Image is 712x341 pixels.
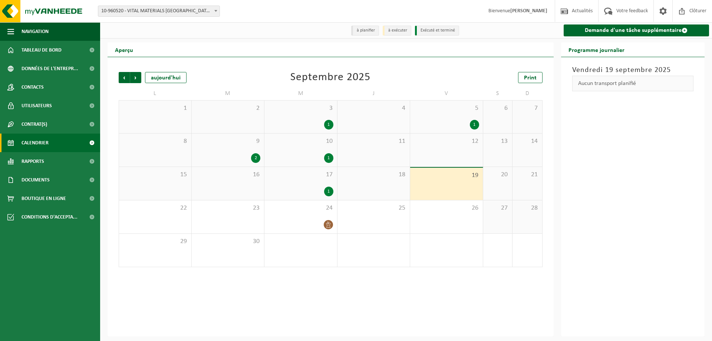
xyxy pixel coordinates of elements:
[195,104,261,112] span: 2
[22,96,52,115] span: Utilisateurs
[414,104,479,112] span: 5
[351,26,379,36] li: à planifier
[487,104,509,112] span: 6
[130,72,141,83] span: Suivant
[123,104,188,112] span: 1
[561,42,632,57] h2: Programme journalier
[195,171,261,179] span: 16
[414,171,479,180] span: 19
[123,137,188,145] span: 8
[22,152,44,171] span: Rapports
[22,171,50,189] span: Documents
[22,189,66,208] span: Boutique en ligne
[415,26,459,36] li: Exécuté et terminé
[290,72,370,83] div: Septembre 2025
[410,87,483,100] td: V
[516,137,538,145] span: 14
[572,76,694,91] div: Aucun transport planifié
[414,137,479,145] span: 12
[98,6,220,16] span: 10-960520 - VITAL MATERIALS BELGIUM S.A. - TILLY
[516,204,538,212] span: 28
[22,134,49,152] span: Calendrier
[123,171,188,179] span: 15
[268,104,333,112] span: 3
[337,87,411,100] td: J
[22,59,78,78] span: Données de l'entrepr...
[483,87,513,100] td: S
[98,6,220,17] span: 10-960520 - VITAL MATERIALS BELGIUM S.A. - TILLY
[119,72,130,83] span: Précédent
[192,87,265,100] td: M
[383,26,411,36] li: à exécuter
[119,87,192,100] td: L
[22,208,78,226] span: Conditions d'accepta...
[487,137,509,145] span: 13
[108,42,141,57] h2: Aperçu
[324,153,333,163] div: 1
[564,24,709,36] a: Demande d'une tâche supplémentaire
[195,237,261,246] span: 30
[341,137,406,145] span: 11
[251,153,260,163] div: 2
[22,41,62,59] span: Tableau de bord
[264,87,337,100] td: M
[145,72,187,83] div: aujourd'hui
[268,171,333,179] span: 17
[22,115,47,134] span: Contrat(s)
[516,171,538,179] span: 21
[195,137,261,145] span: 9
[324,187,333,196] div: 1
[510,8,547,14] strong: [PERSON_NAME]
[22,22,49,41] span: Navigation
[487,204,509,212] span: 27
[512,87,542,100] td: D
[516,104,538,112] span: 7
[414,204,479,212] span: 26
[268,137,333,145] span: 10
[470,120,479,129] div: 1
[341,204,406,212] span: 25
[572,65,694,76] h3: Vendredi 19 septembre 2025
[518,72,543,83] a: Print
[123,204,188,212] span: 22
[487,171,509,179] span: 20
[324,120,333,129] div: 1
[22,78,44,96] span: Contacts
[268,204,333,212] span: 24
[524,75,537,81] span: Print
[341,104,406,112] span: 4
[123,237,188,246] span: 29
[341,171,406,179] span: 18
[195,204,261,212] span: 23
